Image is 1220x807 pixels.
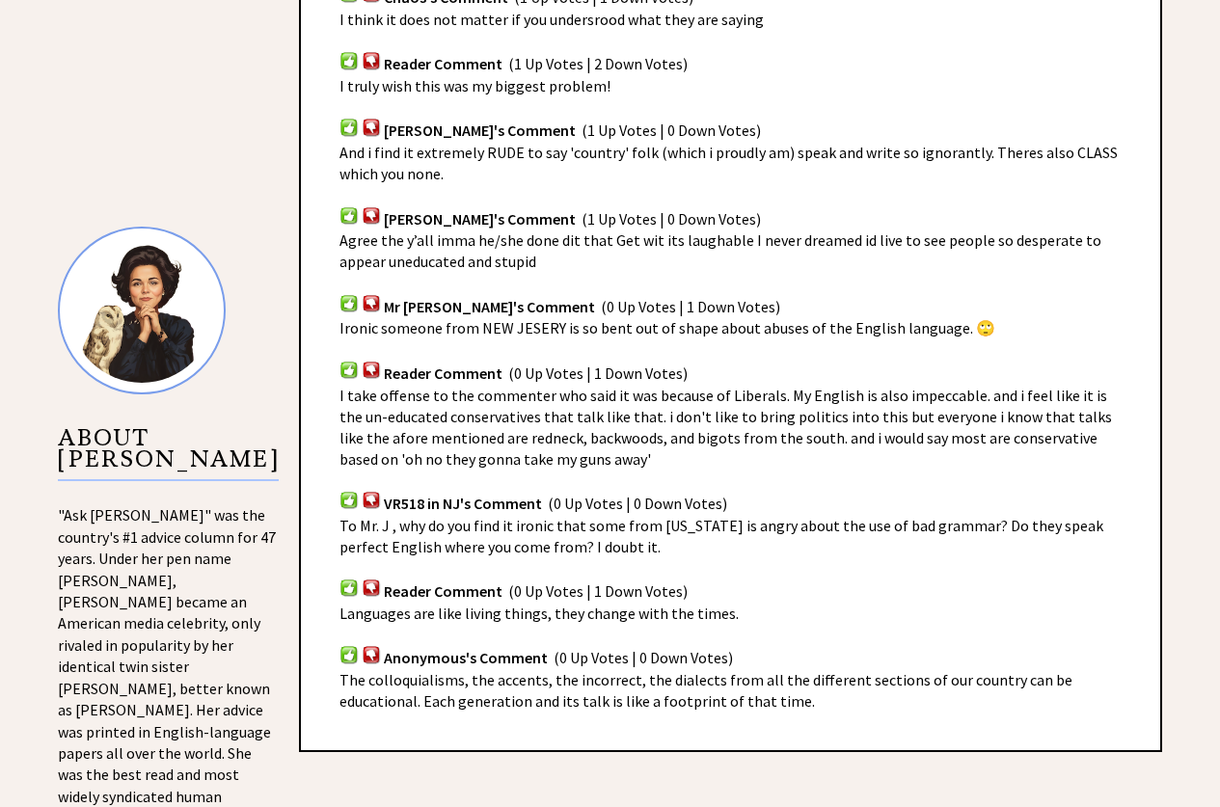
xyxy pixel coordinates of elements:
[384,581,502,601] span: Reader Comment
[384,55,502,74] span: Reader Comment
[362,645,381,663] img: votdown.png
[58,227,226,394] img: Ann8%20v2%20small.png
[508,581,688,601] span: (0 Up Votes | 1 Down Votes)
[384,297,595,316] span: Mr [PERSON_NAME]'s Comment
[582,209,761,229] span: (1 Up Votes | 0 Down Votes)
[362,491,381,509] img: votdown.png
[339,491,359,509] img: votup.png
[554,649,733,668] span: (0 Up Votes | 0 Down Votes)
[384,209,576,229] span: [PERSON_NAME]'s Comment
[339,604,739,623] span: Languages are like living things, they change with the times.
[508,363,688,383] span: (0 Up Votes | 1 Down Votes)
[339,645,359,663] img: votup.png
[362,361,381,379] img: votdown.png
[339,10,764,29] span: I think it does not matter if you undersrood what they are saying
[384,363,502,383] span: Reader Comment
[362,51,381,69] img: votdown.png
[339,670,1072,711] span: The colloquialisms, the accents, the incorrect, the dialects from all the different sections of o...
[339,51,359,69] img: votup.png
[339,76,610,95] span: I truly wish this was my biggest problem!
[339,578,359,597] img: votup.png
[339,230,1101,271] span: Agree the y’all imma he/she done dit that Get wit its laughable I never dreamed id live to see pe...
[384,649,548,668] span: Anonymous's Comment
[58,427,279,482] p: ABOUT [PERSON_NAME]
[339,516,1103,556] span: To Mr. J , why do you find it ironic that some from [US_STATE] is angry about the use of bad gram...
[384,494,542,513] span: VR518 in NJ's Comment
[508,55,688,74] span: (1 Up Votes | 2 Down Votes)
[384,121,576,141] span: [PERSON_NAME]'s Comment
[362,118,381,136] img: votdown.png
[339,386,1112,469] span: I take offense to the commenter who said it was because of Liberals. My English is also impeccabl...
[339,206,359,225] img: votup.png
[548,494,727,513] span: (0 Up Votes | 0 Down Votes)
[339,318,995,337] span: Ironic someone from NEW JESERY is so bent out of shape about abuses of the English language. 🙄
[339,118,359,136] img: votup.png
[362,206,381,225] img: votdown.png
[362,578,381,597] img: votdown.png
[339,361,359,379] img: votup.png
[582,121,761,141] span: (1 Up Votes | 0 Down Votes)
[362,294,381,312] img: votdown.png
[601,297,780,316] span: (0 Up Votes | 1 Down Votes)
[339,143,1118,183] span: And i find it extremely RUDE to say 'country' folk (which i proudly am) speak and write so ignora...
[339,294,359,312] img: votup.png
